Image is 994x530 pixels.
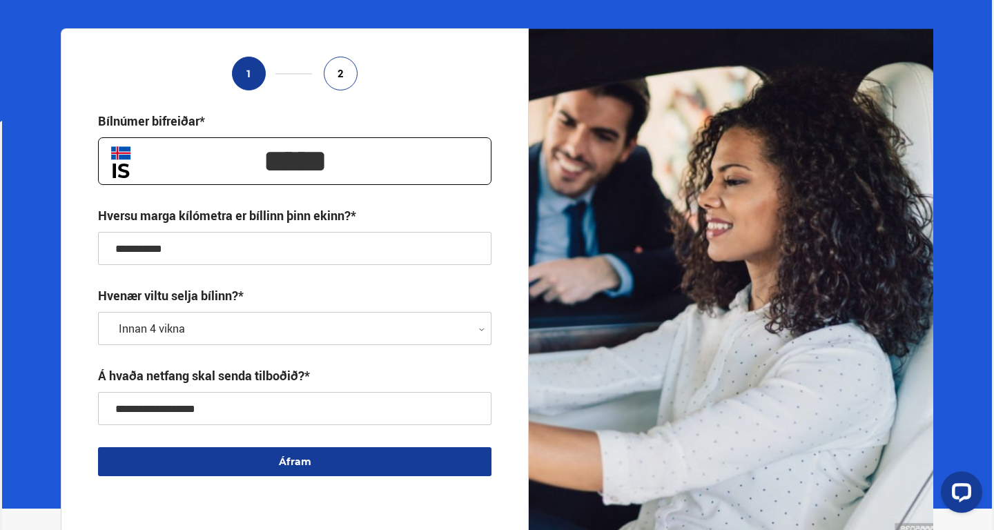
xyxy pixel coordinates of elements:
label: Hvenær viltu selja bílinn?* [98,287,244,304]
iframe: LiveChat chat widget [930,466,988,524]
div: Hversu marga kílómetra er bíllinn þinn ekinn?* [98,207,356,224]
span: 2 [338,68,344,79]
span: 1 [246,68,252,79]
div: Bílnúmer bifreiðar* [98,112,205,129]
div: Á hvaða netfang skal senda tilboðið?* [98,367,310,384]
button: Áfram [98,447,492,476]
